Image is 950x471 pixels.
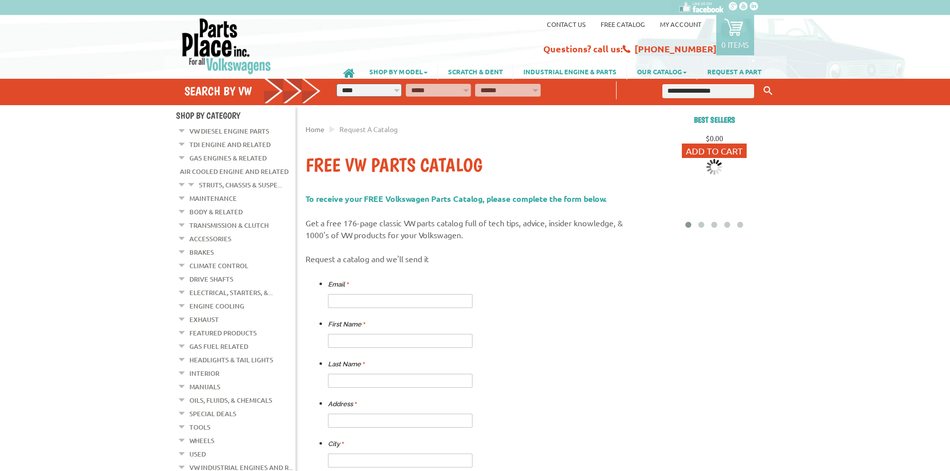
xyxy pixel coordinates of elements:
a: Gas Engines & Related [189,152,267,164]
a: Headlights & Tail Lights [189,353,273,366]
h4: Search by VW [184,84,321,98]
a: OUR CATALOG [627,63,697,80]
a: Climate Control [189,259,248,272]
span: Request a Catalog [339,125,398,134]
a: Transmission & Clutch [189,219,269,232]
h4: Shop By Category [176,110,296,121]
button: Keyword Search [761,83,776,99]
label: Email [328,279,349,291]
a: Contact us [547,20,586,28]
a: My Account [660,20,701,28]
a: SHOP BY MODEL [359,63,438,80]
h1: Free VW Parts Catalog [306,154,644,177]
a: Wheels [189,434,214,447]
a: Oils, Fluids, & Chemicals [189,394,272,407]
span: Add to Cart [686,146,743,156]
a: INDUSTRIAL ENGINE & PARTS [513,63,627,80]
a: VW Diesel Engine Parts [189,125,269,138]
img: Parts Place Inc! [181,17,272,75]
p: 0 items [721,39,749,49]
a: Struts, Chassis & Suspe... [199,178,282,191]
a: Air Cooled Engine and Related [180,165,289,178]
a: Interior [189,367,219,380]
a: 0 items [716,15,754,55]
button: Add to Cart [682,144,747,158]
a: TDI Engine and Related [189,138,271,151]
p: Request a catalog and we'll send it [306,253,644,265]
span: To receive your FREE Volkswagen Parts Catalog, please complete the form below. [306,193,607,204]
a: Drive Shafts [189,273,233,286]
a: Special Deals [189,407,236,420]
a: Accessories [189,232,231,245]
span: $0.00 [706,134,723,143]
a: Featured Products [189,326,257,339]
label: City [328,438,344,450]
a: Free Catalog [601,20,645,28]
a: REQUEST A PART [697,63,772,80]
a: SCRATCH & DENT [438,63,513,80]
label: Address [328,398,357,410]
a: Body & Related [189,205,243,218]
p: Get a free 176-page classic VW parts catalog full of tech tips, advice, insider knowledge, & 1000... [306,217,644,241]
a: Electrical, Starters, &... [189,286,273,299]
a: Engine Cooling [189,300,244,313]
label: Last Name [328,358,365,370]
a: Brakes [189,246,214,259]
a: Maintenance [189,192,237,205]
a: Home [306,125,324,134]
a: Gas Fuel Related [189,340,248,353]
h2: Best sellers [654,115,774,125]
a: Exhaust [189,313,219,326]
label: First Name [328,318,365,330]
a: Used [189,448,206,461]
a: Tools [189,421,210,434]
a: Manuals [189,380,220,393]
